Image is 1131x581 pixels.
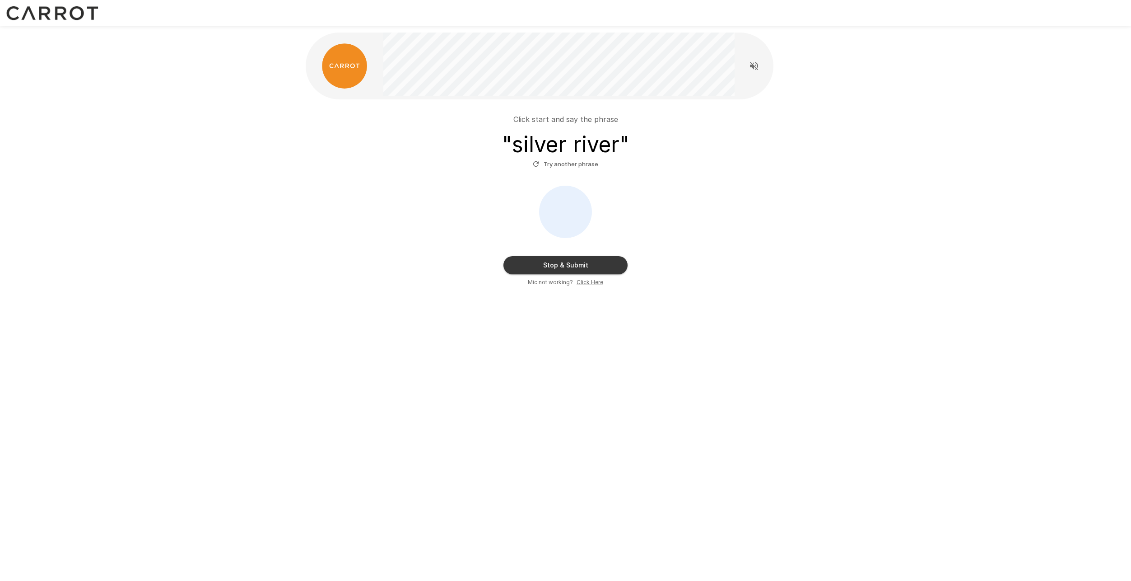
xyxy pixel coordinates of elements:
[528,278,573,287] span: Mic not working?
[503,256,628,274] button: Stop & Submit
[531,157,600,171] button: Try another phrase
[577,279,603,286] u: Click Here
[502,132,629,157] h3: " silver river "
[513,114,618,125] p: Click start and say the phrase
[745,57,763,75] button: Read questions aloud
[322,43,367,89] img: carrot_logo.png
